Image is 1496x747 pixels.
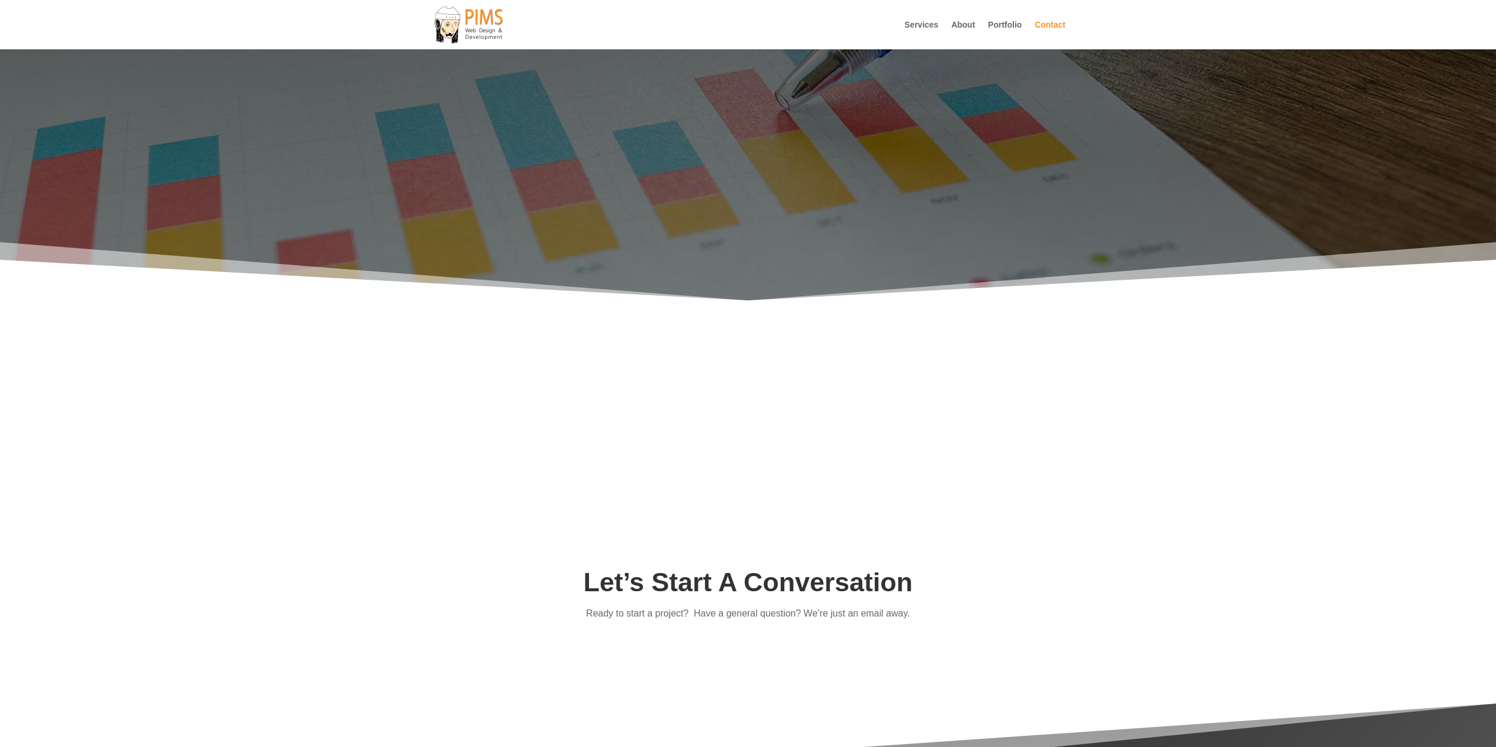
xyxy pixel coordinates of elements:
[433,5,505,45] img: PIMS Web Design & Development LLC
[513,604,983,623] p: Ready to start a project? Have a general question? We’re just an email away.
[905,21,939,49] a: Services
[513,567,983,604] h2: Let’s Start A Conversation
[1035,21,1065,49] a: Contact
[988,21,1022,49] a: Portfolio
[951,21,975,49] a: About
